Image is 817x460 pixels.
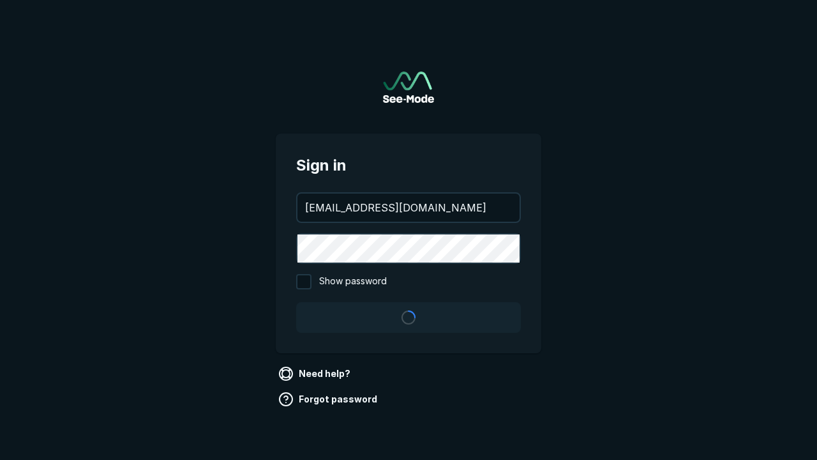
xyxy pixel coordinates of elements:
span: Sign in [296,154,521,177]
a: Forgot password [276,389,382,410]
img: See-Mode Logo [383,72,434,103]
a: Go to sign in [383,72,434,103]
span: Show password [319,274,387,289]
a: Need help? [276,364,356,384]
input: your@email.com [297,194,520,222]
